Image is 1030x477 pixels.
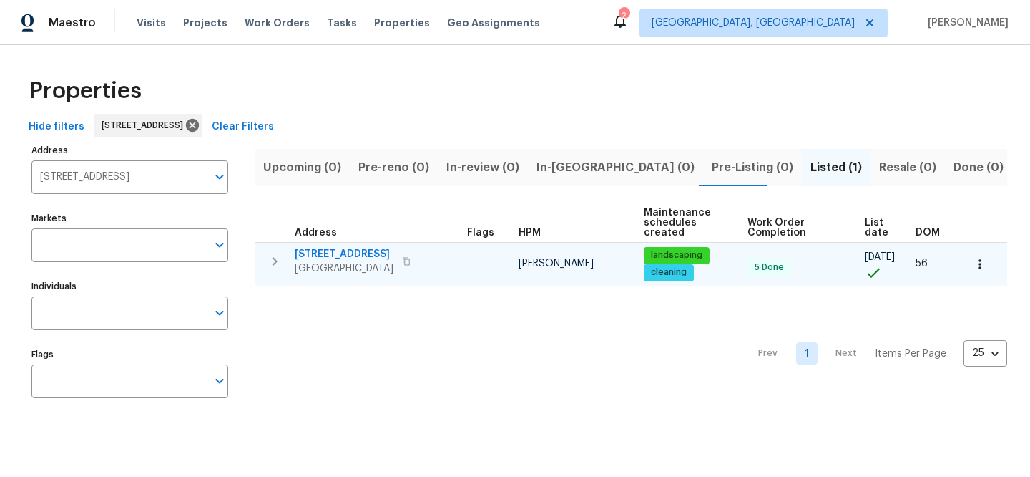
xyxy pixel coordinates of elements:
[519,228,541,238] span: HPM
[447,16,540,30] span: Geo Assignments
[810,158,862,178] span: Listed (1)
[327,18,357,28] span: Tasks
[206,114,280,140] button: Clear Filters
[645,266,692,279] span: cleaning
[652,16,855,30] span: [GEOGRAPHIC_DATA], [GEOGRAPHIC_DATA]
[29,118,84,136] span: Hide filters
[210,235,230,255] button: Open
[916,259,928,269] span: 56
[865,252,895,262] span: [DATE]
[645,249,708,261] span: landscaping
[875,347,946,361] p: Items Per Page
[747,218,841,238] span: Work Order Completion
[31,146,228,155] label: Address
[29,84,142,98] span: Properties
[519,259,594,269] span: [PERSON_NAME]
[916,228,940,238] span: DOM
[796,342,818,365] a: Goto page 1
[536,158,695,178] span: In-[GEOGRAPHIC_DATA] (0)
[358,158,429,178] span: Pre-reno (0)
[446,158,519,178] span: In-review (0)
[953,158,1004,178] span: Done (0)
[102,118,189,132] span: [STREET_ADDRESS]
[263,158,341,178] span: Upcoming (0)
[183,16,227,30] span: Projects
[295,247,393,261] span: [STREET_ADDRESS]
[210,371,230,391] button: Open
[922,16,1009,30] span: [PERSON_NAME]
[210,167,230,187] button: Open
[94,114,202,137] div: [STREET_ADDRESS]
[31,214,228,223] label: Markets
[374,16,430,30] span: Properties
[644,208,723,238] span: Maintenance schedules created
[23,114,90,140] button: Hide filters
[137,16,166,30] span: Visits
[712,158,793,178] span: Pre-Listing (0)
[619,9,629,23] div: 2
[865,218,891,238] span: List date
[745,295,1007,413] nav: Pagination Navigation
[49,16,96,30] span: Maestro
[31,282,228,291] label: Individuals
[295,261,393,276] span: [GEOGRAPHIC_DATA]
[245,16,310,30] span: Work Orders
[749,261,790,274] span: 5 Done
[295,228,337,238] span: Address
[879,158,936,178] span: Resale (0)
[467,228,494,238] span: Flags
[212,118,274,136] span: Clear Filters
[31,350,228,359] label: Flags
[210,303,230,323] button: Open
[963,334,1007,372] div: 25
